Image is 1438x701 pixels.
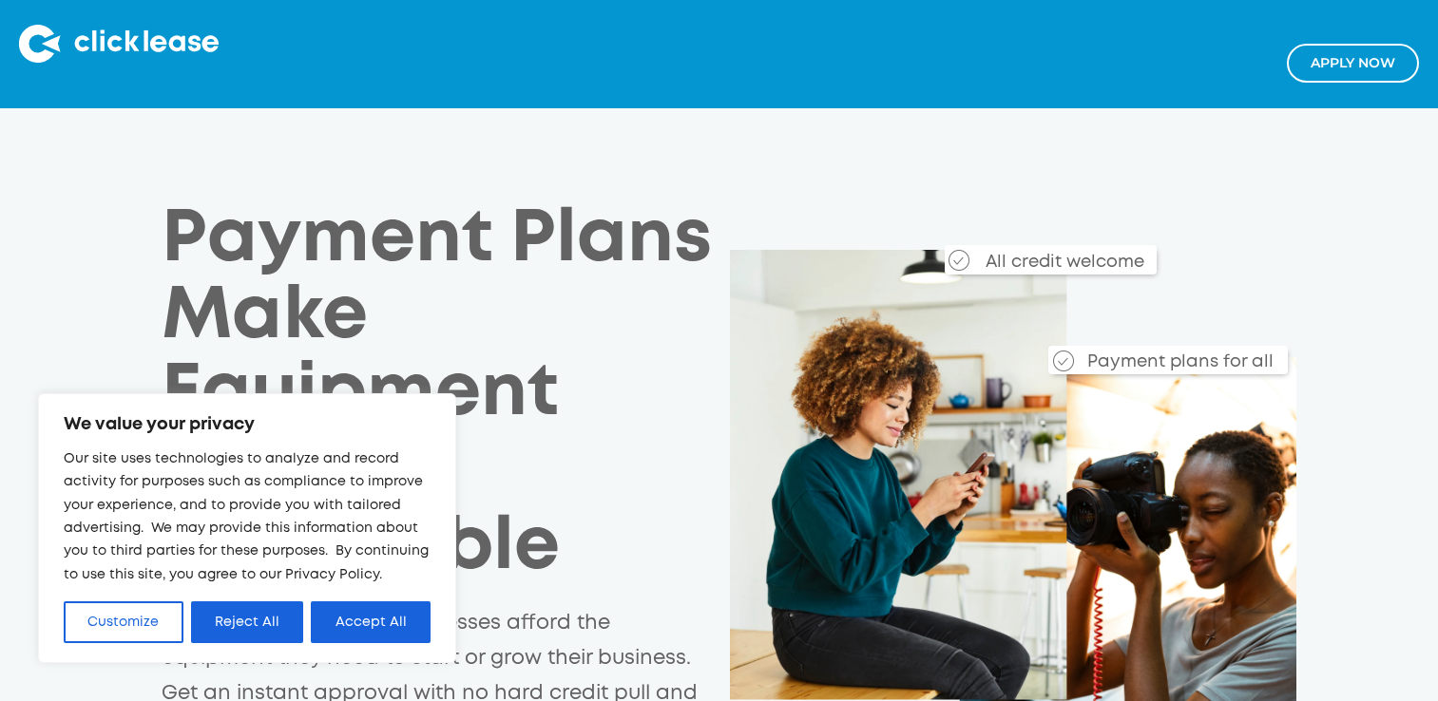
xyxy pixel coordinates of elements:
[191,601,304,643] button: Reject All
[1287,44,1419,83] a: Apply NOw
[162,201,731,587] h1: Payment Plans Make Equipment More Affordable
[64,413,431,436] p: We value your privacy
[64,453,429,580] span: Our site uses technologies to analyze and record activity for purposes such as compliance to impr...
[1053,350,1074,371] img: Checkmark_callout
[19,25,219,63] img: Clicklease logo
[38,393,456,663] div: We value your privacy
[1080,339,1274,374] div: Payment plans for all
[949,250,969,271] img: Checkmark_callout
[911,237,1157,275] div: All credit welcome
[64,601,183,643] button: Customize
[311,601,431,643] button: Accept All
